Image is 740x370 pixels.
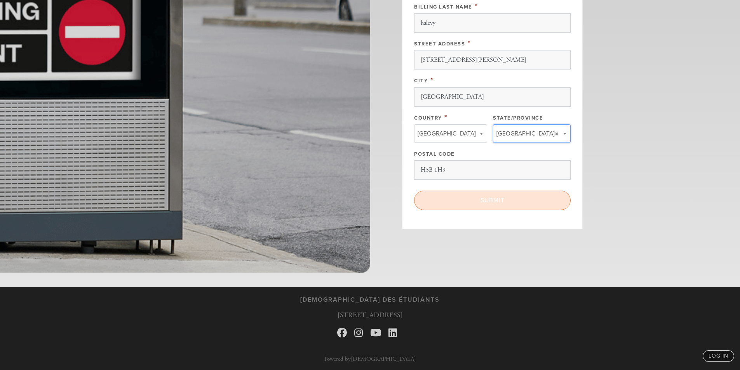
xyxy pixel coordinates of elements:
[351,355,416,363] a: [DEMOGRAPHIC_DATA]
[324,356,416,362] p: Powered by
[493,115,543,121] label: State/Province
[414,115,442,121] label: Country
[430,76,434,84] span: This field is required.
[444,113,447,122] span: This field is required.
[414,4,472,10] label: Billing Last Name
[414,191,571,210] input: Submit
[468,39,471,47] span: This field is required.
[703,350,734,362] a: log in
[414,78,428,84] label: City
[418,129,476,139] span: [GEOGRAPHIC_DATA]
[414,124,487,143] a: [GEOGRAPHIC_DATA]
[493,124,571,143] a: [GEOGRAPHIC_DATA]
[300,296,440,304] h3: [DEMOGRAPHIC_DATA] des étudiants
[496,129,555,139] span: [GEOGRAPHIC_DATA]
[338,310,403,320] span: [STREET_ADDRESS]
[414,151,455,157] label: Postal Code
[475,2,478,10] span: This field is required.
[414,41,465,47] label: Street Address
